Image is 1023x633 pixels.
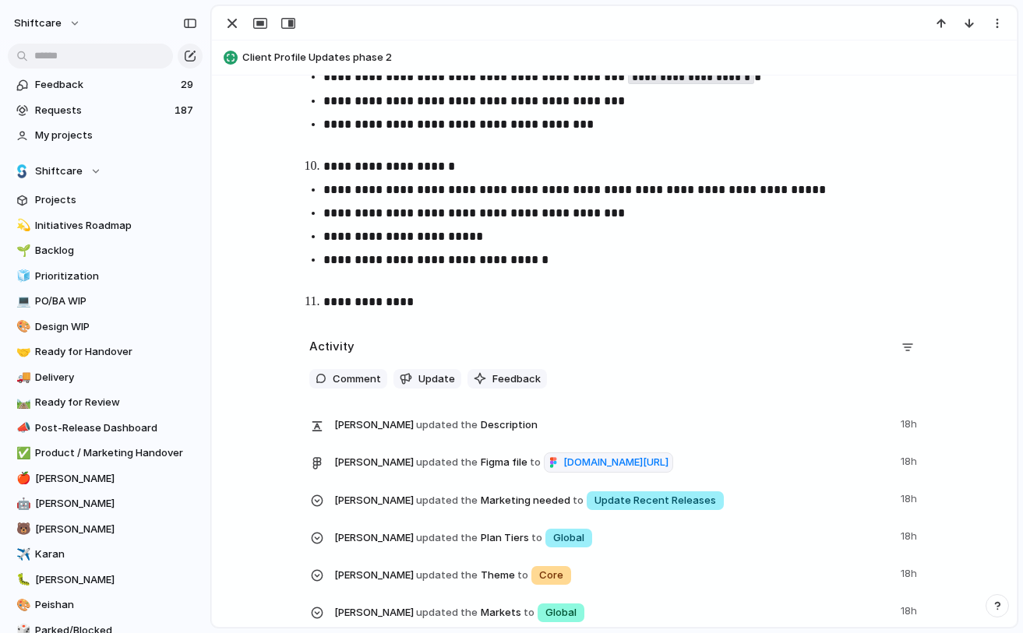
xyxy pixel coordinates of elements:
[16,318,27,336] div: 🎨
[901,600,920,619] span: 18h
[563,455,668,470] span: [DOMAIN_NAME][URL]
[416,493,478,508] span: updated the
[16,343,27,361] div: 🤝
[16,242,27,260] div: 🌱
[8,99,203,122] a: Requests187
[16,394,27,412] div: 🛤️
[35,192,197,208] span: Projects
[8,315,203,339] div: 🎨Design WIP
[35,496,197,512] span: [PERSON_NAME]
[334,530,414,546] span: [PERSON_NAME]
[8,265,203,288] a: 🧊Prioritization
[334,568,414,583] span: [PERSON_NAME]
[333,371,381,387] span: Comment
[393,369,461,389] button: Update
[544,452,673,473] a: [DOMAIN_NAME][URL]
[8,366,203,389] a: 🚚Delivery
[418,371,455,387] span: Update
[334,605,414,621] span: [PERSON_NAME]
[14,420,30,436] button: 📣
[334,526,891,549] span: Plan Tiers
[35,103,170,118] span: Requests
[517,568,528,583] span: to
[35,597,197,613] span: Peishan
[8,188,203,212] a: Projects
[309,338,355,356] h2: Activity
[14,395,30,410] button: 🛤️
[16,267,27,285] div: 🧊
[35,164,83,179] span: Shiftcare
[334,563,891,586] span: Theme
[309,369,387,389] button: Comment
[8,239,203,262] a: 🌱Backlog
[8,593,203,617] a: 🎨Peishan
[492,371,541,387] span: Feedback
[8,214,203,237] a: 💫Initiatives Roadmap
[35,471,197,487] span: [PERSON_NAME]
[14,445,30,461] button: ✅
[334,493,414,508] span: [PERSON_NAME]
[14,344,30,360] button: 🤝
[35,319,197,335] span: Design WIP
[8,124,203,147] a: My projects
[524,605,534,621] span: to
[16,293,27,311] div: 💻
[7,11,89,36] button: shiftcare
[242,50,1010,65] span: Client Profile Updates phase 2
[14,243,30,258] button: 🌱
[8,441,203,465] a: ✅Product / Marketing Handover
[35,395,197,410] span: Ready for Review
[334,413,891,435] span: Description
[901,413,920,432] span: 18h
[539,568,563,583] span: Core
[416,605,478,621] span: updated the
[531,530,542,546] span: to
[8,543,203,566] a: ✈️Karan
[901,563,920,582] span: 18h
[16,419,27,437] div: 📣
[8,160,203,183] button: Shiftcare
[14,294,30,309] button: 💻
[14,218,30,234] button: 💫
[35,77,176,93] span: Feedback
[35,344,197,360] span: Ready for Handover
[16,495,27,513] div: 🤖
[334,600,891,624] span: Markets
[573,493,584,508] span: to
[416,455,478,470] span: updated the
[16,368,27,386] div: 🚚
[545,605,577,621] span: Global
[901,451,920,469] span: 18h
[16,445,27,462] div: ✅
[8,467,203,491] a: 🍎[PERSON_NAME]
[14,269,30,284] button: 🧊
[467,369,547,389] button: Feedback
[8,518,203,541] a: 🐻[PERSON_NAME]
[35,370,197,385] span: Delivery
[35,128,197,143] span: My projects
[35,522,197,537] span: [PERSON_NAME]
[8,290,203,313] a: 💻PO/BA WIP
[416,417,478,433] span: updated the
[16,469,27,487] div: 🍎
[14,547,30,562] button: ✈️
[8,492,203,515] a: 🤖[PERSON_NAME]
[334,488,891,512] span: Marketing needed
[901,488,920,507] span: 18h
[8,391,203,414] a: 🛤️Ready for Review
[14,597,30,613] button: 🎨
[553,530,584,546] span: Global
[8,417,203,440] div: 📣Post-Release Dashboard
[8,340,203,364] a: 🤝Ready for Handover
[219,45,1010,70] button: Client Profile Updates phase 2
[901,526,920,544] span: 18h
[14,572,30,588] button: 🐛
